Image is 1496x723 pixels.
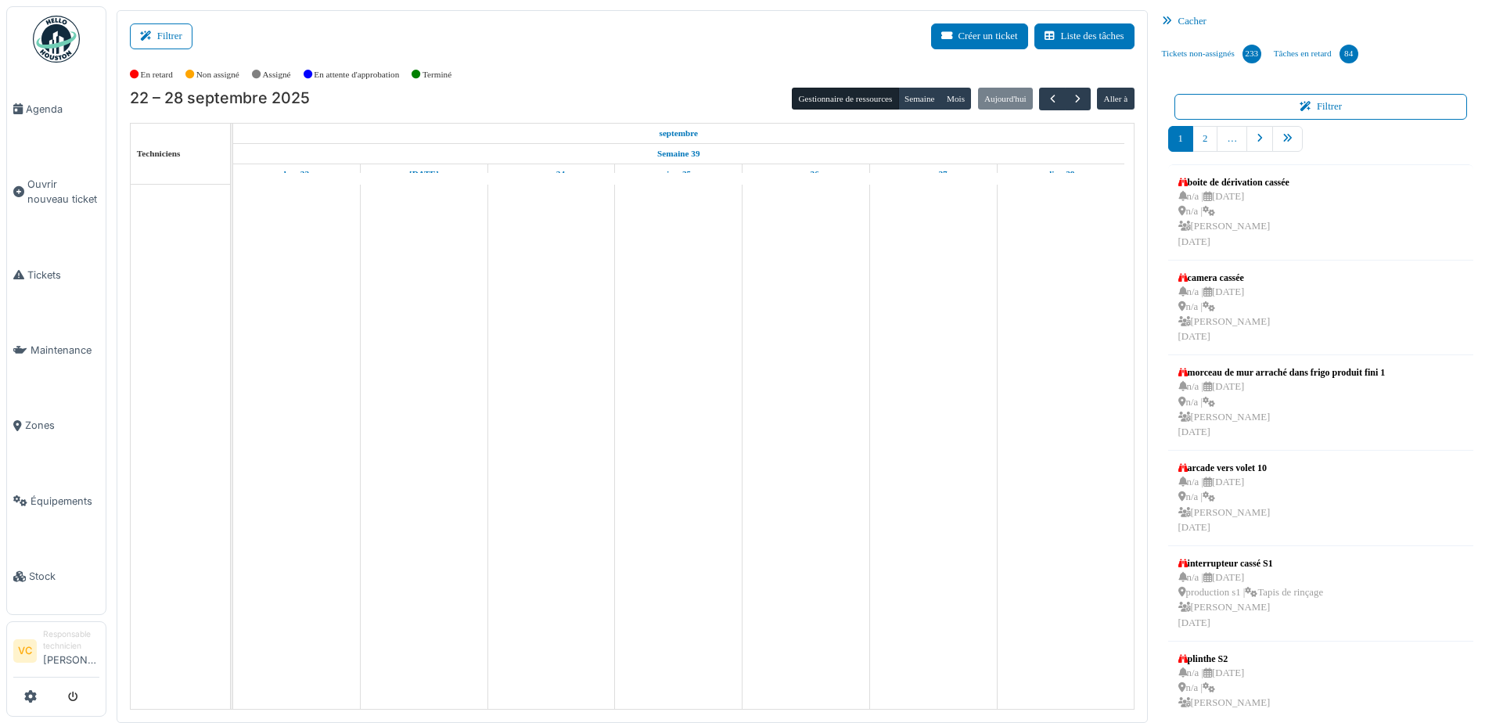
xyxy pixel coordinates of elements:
[1178,475,1271,535] div: n/a | [DATE] n/a | [PERSON_NAME] [DATE]
[13,639,37,663] li: VC
[1178,365,1386,379] div: morceau de mur arraché dans frigo produit fini 1
[534,164,569,184] a: 24 septembre 2025
[137,149,181,158] span: Techniciens
[789,164,823,184] a: 26 septembre 2025
[1043,164,1078,184] a: 28 septembre 2025
[1174,552,1327,635] a: interrupteur cassé S1 n/a |[DATE] production s1 |Tapis de rinçage [PERSON_NAME][DATE]
[27,268,99,282] span: Tickets
[27,177,99,207] span: Ouvrir nouveau ticket
[130,23,192,49] button: Filtrer
[1178,556,1323,570] div: interrupteur cassé S1
[7,237,106,312] a: Tickets
[1174,94,1468,120] button: Filtrer
[1178,189,1289,250] div: n/a | [DATE] n/a | [PERSON_NAME] [DATE]
[1156,33,1268,75] a: Tickets non-assignés
[263,68,291,81] label: Assigné
[1178,285,1271,345] div: n/a | [DATE] n/a | [PERSON_NAME] [DATE]
[29,569,99,584] span: Stock
[1174,267,1275,349] a: camera cassée n/a |[DATE] n/a | [PERSON_NAME][DATE]
[1340,45,1358,63] div: 84
[314,68,399,81] label: En attente d'approbation
[1156,10,1487,33] div: Cacher
[280,164,313,184] a: 22 septembre 2025
[7,463,106,538] a: Équipements
[662,164,695,184] a: 25 septembre 2025
[1217,126,1247,152] a: …
[1097,88,1134,110] button: Aller à
[1178,379,1386,440] div: n/a | [DATE] n/a | [PERSON_NAME] [DATE]
[1168,126,1474,164] nav: pager
[792,88,898,110] button: Gestionnaire de ressources
[940,88,972,110] button: Mois
[7,71,106,146] a: Agenda
[31,343,99,358] span: Maintenance
[653,144,703,164] a: Semaine 39
[1178,175,1289,189] div: boite de dérivation cassée
[1168,126,1193,152] a: 1
[1174,457,1275,539] a: arcade vers volet 10 n/a |[DATE] n/a | [PERSON_NAME][DATE]
[43,628,99,674] li: [PERSON_NAME]
[1034,23,1135,49] button: Liste des tâches
[656,124,703,143] a: 22 septembre 2025
[1268,33,1365,75] a: Tâches en retard
[423,68,451,81] label: Terminé
[1192,126,1217,152] a: 2
[130,89,310,108] h2: 22 – 28 septembre 2025
[915,164,951,184] a: 27 septembre 2025
[1178,461,1271,475] div: arcade vers volet 10
[13,628,99,678] a: VC Responsable technicien[PERSON_NAME]
[1178,652,1271,666] div: plinthe S2
[1039,88,1065,110] button: Précédent
[33,16,80,63] img: Badge_color-CXgf-gQk.svg
[1065,88,1091,110] button: Suivant
[26,102,99,117] span: Agenda
[141,68,173,81] label: En retard
[405,164,443,184] a: 23 septembre 2025
[7,312,106,387] a: Maintenance
[931,23,1028,49] button: Créer un ticket
[898,88,941,110] button: Semaine
[1174,171,1293,254] a: boite de dérivation cassée n/a |[DATE] n/a | [PERSON_NAME][DATE]
[1178,570,1323,631] div: n/a | [DATE] production s1 | Tapis de rinçage [PERSON_NAME] [DATE]
[43,628,99,653] div: Responsable technicien
[978,88,1033,110] button: Aujourd'hui
[1174,361,1390,444] a: morceau de mur arraché dans frigo produit fini 1 n/a |[DATE] n/a | [PERSON_NAME][DATE]
[31,494,99,509] span: Équipements
[1242,45,1261,63] div: 233
[25,418,99,433] span: Zones
[196,68,239,81] label: Non assigné
[1178,271,1271,285] div: camera cassée
[7,388,106,463] a: Zones
[7,539,106,614] a: Stock
[7,146,106,237] a: Ouvrir nouveau ticket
